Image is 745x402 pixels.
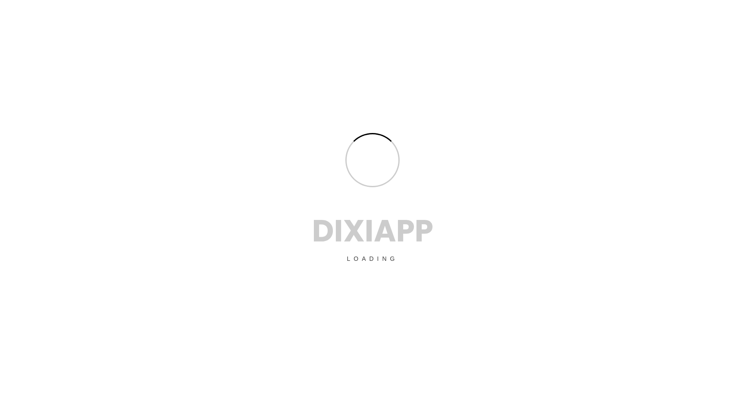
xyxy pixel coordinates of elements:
span: D [312,210,334,252]
p: Loading [312,254,433,263]
span: I [365,210,374,252]
span: A [374,210,396,252]
span: P [415,210,433,252]
span: X [343,210,365,252]
span: I [334,210,343,252]
span: P [396,210,415,252]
